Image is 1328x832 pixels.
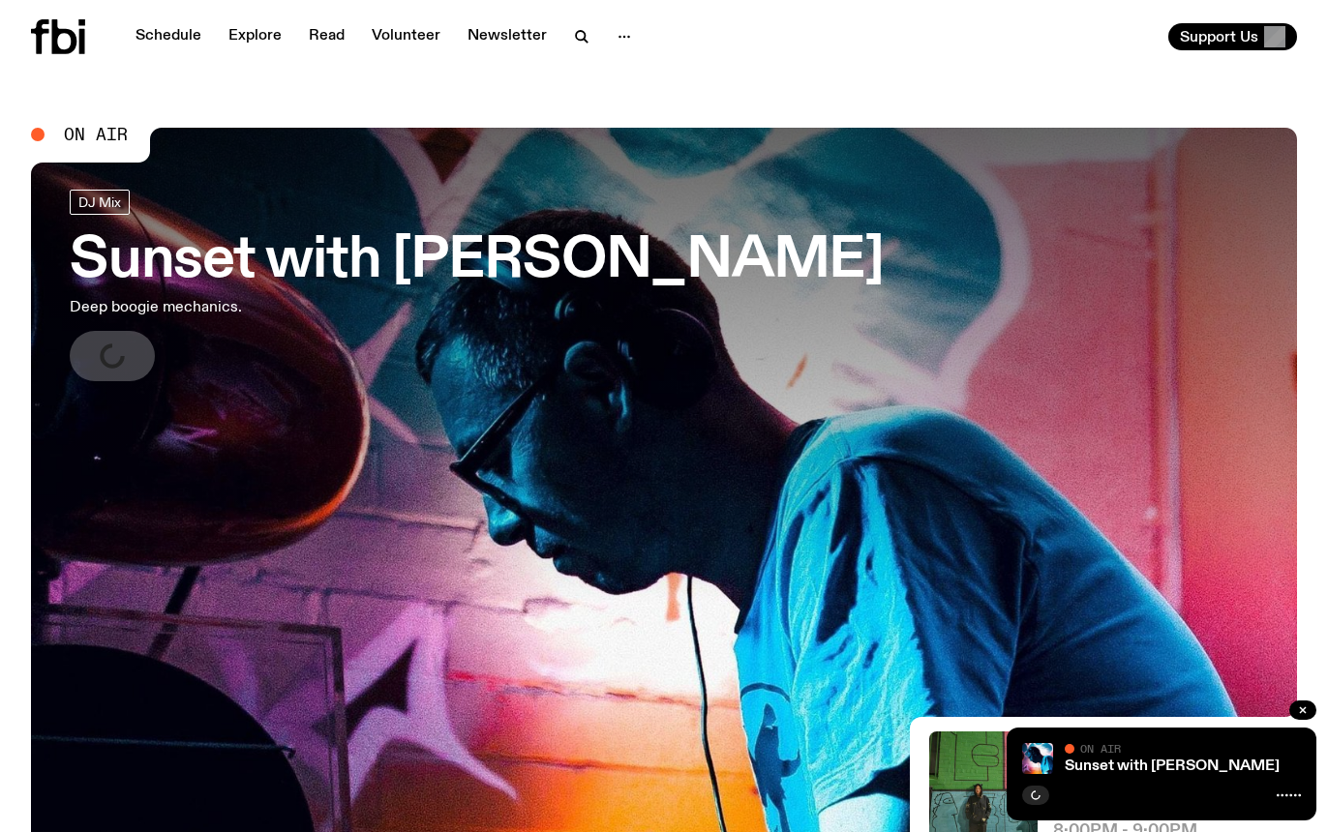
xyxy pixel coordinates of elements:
a: DJ Mix [70,190,130,215]
a: Volunteer [360,23,452,50]
a: Sunset with [PERSON_NAME] [1065,758,1280,774]
span: DJ Mix [78,194,121,209]
h3: Sunset with [PERSON_NAME] [70,234,884,288]
a: Read [297,23,356,50]
span: Support Us [1180,28,1258,45]
span: On Air [1080,742,1121,755]
a: Explore [217,23,293,50]
span: On Air [64,126,128,143]
img: Simon Caldwell stands side on, looking downwards. He has headphones on. Behind him is a brightly ... [1022,743,1053,774]
p: Deep boogie mechanics. [70,296,565,319]
a: Sunset with [PERSON_NAME]Deep boogie mechanics. [70,190,884,381]
button: Support Us [1168,23,1297,50]
a: Newsletter [456,23,558,50]
a: Schedule [124,23,213,50]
